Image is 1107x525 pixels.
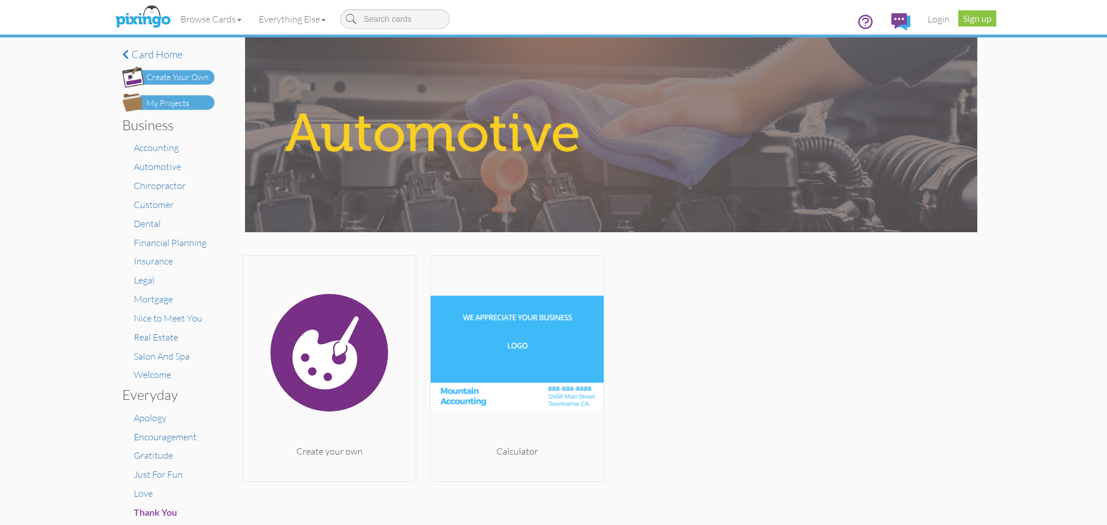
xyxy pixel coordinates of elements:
a: Apology [134,412,167,424]
div: Create Your Own [146,71,209,84]
a: Chiropractor [134,180,186,191]
a: Automotive [134,161,181,172]
a: Nice to Meet You [134,312,202,324]
img: 20181016-115554-786835df-250.jpg [431,260,604,445]
img: my-projects-button.png [122,93,214,112]
input: Search cards [340,9,450,29]
a: Welcome [134,369,171,380]
a: Everything Else [250,5,334,33]
a: Insurance [134,255,173,267]
a: Legal [134,274,155,286]
a: Thank You [134,507,177,518]
img: pixingo logo [112,3,174,32]
a: Sign up [958,10,996,27]
a: Love [134,488,153,499]
a: Gratitude [134,450,173,461]
h3: Business [122,118,206,133]
a: Real Estate [134,331,178,343]
a: Just For Fun [134,469,183,480]
a: Customer [134,199,174,210]
a: Login [919,5,958,33]
a: Mortgage [134,293,173,305]
h3: Everyday [122,387,206,402]
a: Salon And Spa [134,350,190,362]
a: Financial Planning [134,237,206,248]
img: automotive.jpg [245,37,977,232]
a: Card home [122,49,214,61]
div: Create your own [243,445,416,458]
a: Accounting [134,142,179,153]
img: create-own-button.png [122,66,214,88]
a: Browse Cards [172,5,250,33]
img: comments.svg [891,13,910,31]
img: create.svg [243,260,416,445]
div: My Projects [146,97,189,109]
a: Dental [134,218,161,229]
a: Encouragement [134,431,197,443]
div: Calculator [431,445,604,458]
